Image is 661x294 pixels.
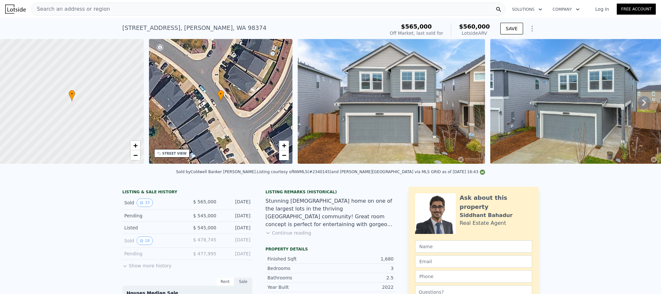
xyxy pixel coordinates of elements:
a: Zoom out [279,150,289,160]
div: Rent [216,277,234,286]
span: + [282,141,286,149]
div: Listing courtesy of NWMLS (#2340145) and [PERSON_NAME][GEOGRAPHIC_DATA] via MLS GRID as of [DATE]... [257,170,485,174]
span: $ 545,000 [193,225,216,230]
img: NWMLS Logo [480,170,485,175]
div: Pending [124,212,182,219]
span: • [218,91,224,97]
div: Listed [124,224,182,231]
div: Sold by Coldwell Banker [PERSON_NAME] . [176,170,257,174]
div: 2022 [330,284,394,290]
div: 1,680 [330,256,394,262]
span: $ 565,000 [193,199,216,204]
div: Finished Sqft [267,256,330,262]
a: Zoom out [130,150,140,160]
div: Siddhant Bahadur [460,211,513,219]
span: $ 477,995 [193,251,216,256]
div: Sold [124,198,182,207]
div: Real Estate Agent [460,219,506,227]
div: Property details [265,247,396,252]
a: Free Account [617,4,656,15]
div: Stunning [DEMOGRAPHIC_DATA] home on one of the largest lots in the thriving [GEOGRAPHIC_DATA] com... [265,197,396,228]
div: LISTING & SALE HISTORY [122,189,252,196]
a: Log In [587,6,617,12]
button: SAVE [500,23,523,34]
div: Listing Remarks (Historical) [265,189,396,195]
span: $565,000 [401,23,432,30]
div: [STREET_ADDRESS] , [PERSON_NAME] , WA 98374 [122,23,266,32]
span: − [133,151,137,159]
button: Company [547,4,585,15]
div: [DATE] [222,250,250,257]
span: Search an address or region [32,5,110,13]
div: 2.5 [330,275,394,281]
div: Bedrooms [267,265,330,272]
div: [DATE] [222,236,250,245]
button: Continue reading [265,230,311,236]
input: Name [415,240,532,253]
button: View historical data [137,198,153,207]
div: Ask about this property [460,193,532,211]
div: Off Market, last sold for [390,30,443,36]
div: Bathrooms [267,275,330,281]
input: Phone [415,270,532,283]
div: • [218,90,224,101]
div: Sold [124,236,182,245]
img: Sale: 125459629 Parcel: 100727595 [298,39,485,164]
div: 3 [330,265,394,272]
img: Lotside [5,5,26,14]
div: Sale [234,277,252,286]
div: Pending [124,250,182,257]
span: $560,000 [459,23,490,30]
span: − [282,151,286,159]
span: + [133,141,137,149]
input: Email [415,255,532,268]
div: [DATE] [222,224,250,231]
button: Solutions [507,4,547,15]
span: $ 545,000 [193,213,216,218]
span: $ 478,745 [193,237,216,242]
div: • [69,90,75,101]
div: Lotside ARV [459,30,490,36]
a: Zoom in [130,141,140,150]
button: View historical data [137,236,153,245]
div: [DATE] [222,212,250,219]
span: • [69,91,75,97]
button: Show more history [122,260,171,269]
button: Show Options [526,22,539,35]
div: [DATE] [222,198,250,207]
div: Year Built [267,284,330,290]
div: STREET VIEW [162,151,187,156]
a: Zoom in [279,141,289,150]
